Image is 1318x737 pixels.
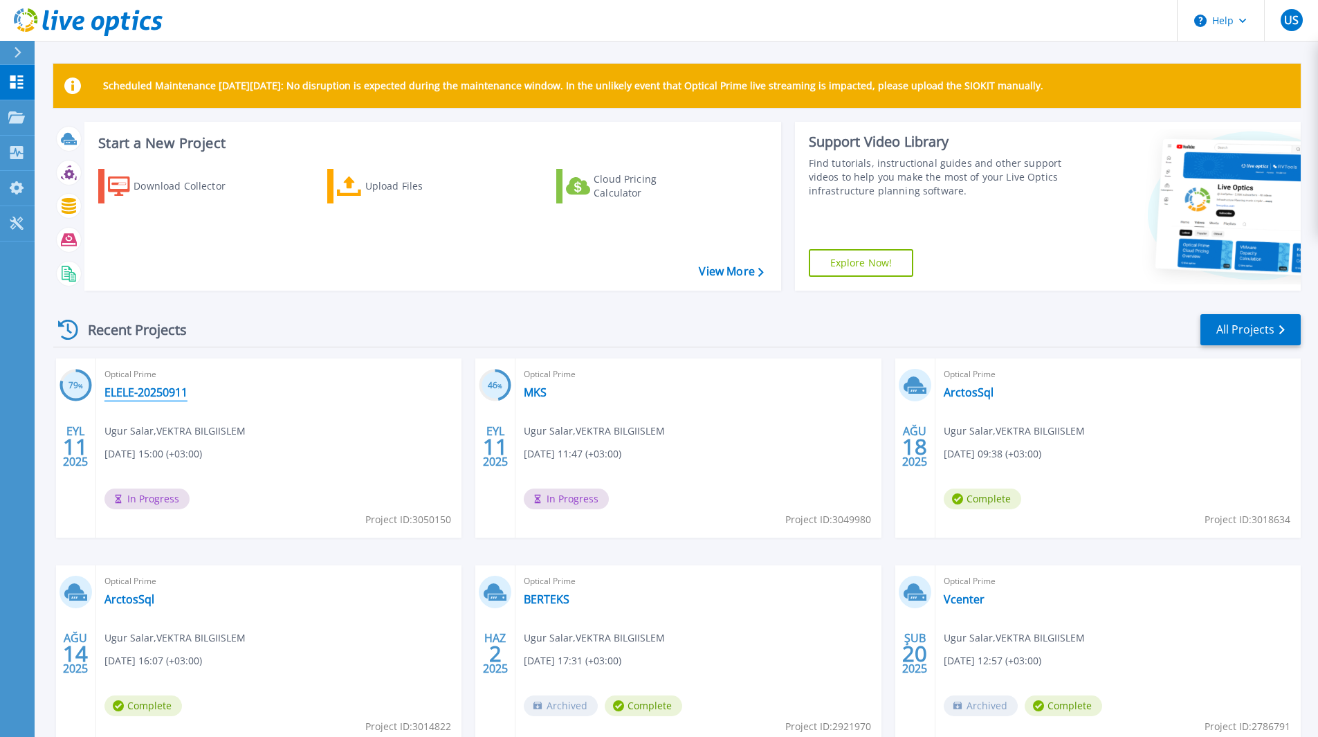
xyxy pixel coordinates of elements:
[944,424,1085,439] span: Ugur Salar , VEKTRA BILGIISLEM
[556,169,711,203] a: Cloud Pricing Calculator
[1284,15,1299,26] span: US
[944,695,1018,716] span: Archived
[104,446,202,462] span: [DATE] 15:00 (+03:00)
[327,169,482,203] a: Upload Files
[63,441,88,453] span: 11
[365,512,451,527] span: Project ID: 3050150
[483,441,508,453] span: 11
[944,653,1041,668] span: [DATE] 12:57 (+03:00)
[98,169,253,203] a: Download Collector
[605,695,682,716] span: Complete
[944,574,1292,589] span: Optical Prime
[497,382,502,390] span: %
[524,574,872,589] span: Optical Prime
[104,385,187,399] a: ELELE-20250911
[134,172,244,200] div: Download Collector
[524,446,621,462] span: [DATE] 11:47 (+03:00)
[902,441,927,453] span: 18
[944,489,1021,509] span: Complete
[809,249,914,277] a: Explore Now!
[524,424,665,439] span: Ugur Salar , VEKTRA BILGIISLEM
[104,630,246,646] span: Ugur Salar , VEKTRA BILGIISLEM
[944,446,1041,462] span: [DATE] 09:38 (+03:00)
[103,80,1043,91] p: Scheduled Maintenance [DATE][DATE]: No disruption is expected during the maintenance window. In t...
[1025,695,1102,716] span: Complete
[944,592,985,606] a: Vcenter
[524,653,621,668] span: [DATE] 17:31 (+03:00)
[944,385,994,399] a: ArctosSql
[104,574,453,589] span: Optical Prime
[901,421,928,472] div: AĞU 2025
[524,695,598,716] span: Archived
[1200,314,1301,345] a: All Projects
[78,382,83,390] span: %
[785,512,871,527] span: Project ID: 3049980
[809,156,1067,198] div: Find tutorials, instructional guides and other support videos to help you make the most of your L...
[809,133,1067,151] div: Support Video Library
[104,653,202,668] span: [DATE] 16:07 (+03:00)
[1205,512,1290,527] span: Project ID: 3018634
[479,378,511,394] h3: 46
[524,630,665,646] span: Ugur Salar , VEKTRA BILGIISLEM
[104,695,182,716] span: Complete
[699,265,763,278] a: View More
[594,172,704,200] div: Cloud Pricing Calculator
[104,424,246,439] span: Ugur Salar , VEKTRA BILGIISLEM
[489,648,502,659] span: 2
[365,172,476,200] div: Upload Files
[524,592,569,606] a: BERTEKS
[104,489,190,509] span: In Progress
[944,630,1085,646] span: Ugur Salar , VEKTRA BILGIISLEM
[524,489,609,509] span: In Progress
[524,385,547,399] a: MKS
[785,719,871,734] span: Project ID: 2921970
[901,628,928,679] div: ŞUB 2025
[365,719,451,734] span: Project ID: 3014822
[60,378,92,394] h3: 79
[944,367,1292,382] span: Optical Prime
[482,421,509,472] div: EYL 2025
[62,421,89,472] div: EYL 2025
[104,592,154,606] a: ArctosSql
[62,628,89,679] div: AĞU 2025
[53,313,205,347] div: Recent Projects
[524,367,872,382] span: Optical Prime
[482,628,509,679] div: HAZ 2025
[98,136,763,151] h3: Start a New Project
[1205,719,1290,734] span: Project ID: 2786791
[63,648,88,659] span: 14
[104,367,453,382] span: Optical Prime
[902,648,927,659] span: 20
